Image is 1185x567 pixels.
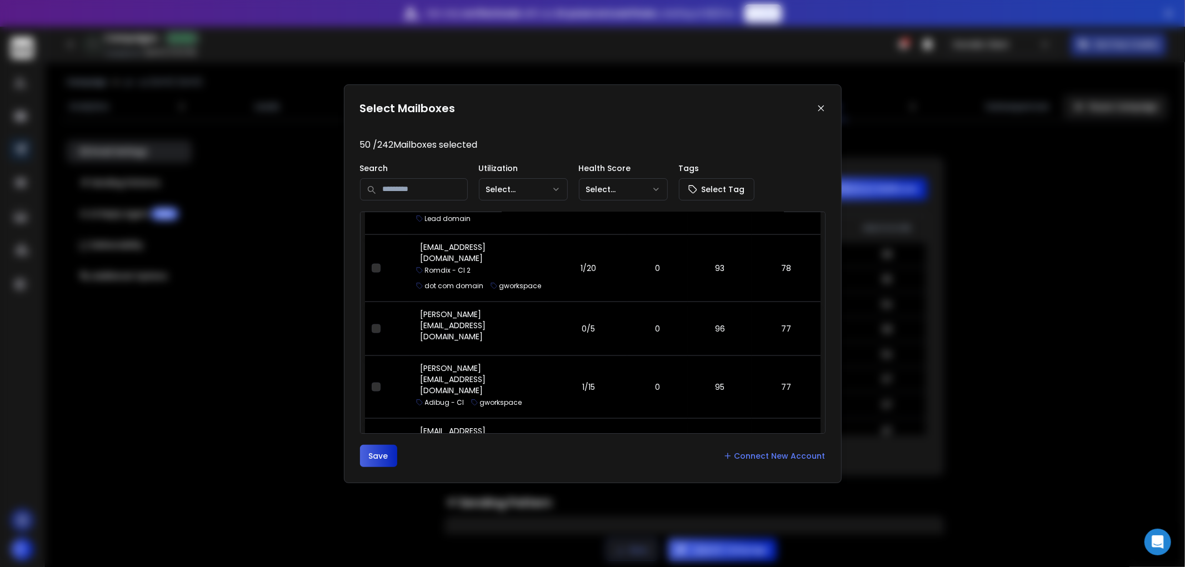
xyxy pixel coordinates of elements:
[549,235,627,302] td: 1/20
[425,398,464,407] p: Adibug - CI
[549,302,627,356] td: 0/5
[549,356,627,419] td: 1/15
[31,18,54,27] div: v 4.0.25
[634,323,681,334] p: 0
[549,419,627,470] td: 1/15
[480,398,522,407] p: gworkspace
[421,363,543,396] p: [PERSON_NAME][EMAIL_ADDRESS][DOMAIN_NAME]
[499,282,542,290] p: gworkspace
[688,302,752,356] td: 96
[29,29,79,38] div: Domain: [URL]
[688,419,752,470] td: 94
[42,66,99,73] div: Domain Overview
[360,138,826,152] p: 50 / 242 Mailboxes selected
[1144,529,1171,555] div: Open Intercom Messenger
[425,266,471,275] p: Romdix - CI 2
[360,445,397,467] button: Save
[579,178,668,200] button: Select...
[360,163,468,174] p: Search
[634,382,681,393] p: 0
[752,302,820,356] td: 77
[111,64,119,73] img: tab_keywords_by_traffic_grey.svg
[479,178,568,200] button: Select...
[688,235,752,302] td: 93
[752,356,820,419] td: 77
[723,450,826,461] a: Connect New Account
[425,282,484,290] p: dot com domain
[688,356,752,419] td: 95
[579,163,668,174] p: Health Score
[752,235,820,302] td: 78
[479,163,568,174] p: Utilization
[30,64,39,73] img: tab_domain_overview_orange.svg
[425,214,471,223] p: Lead domain
[123,66,187,73] div: Keywords by Traffic
[421,309,543,342] p: [PERSON_NAME][EMAIL_ADDRESS][DOMAIN_NAME]
[752,419,820,470] td: 77
[634,263,681,274] p: 0
[679,178,754,200] button: Select Tag
[421,242,543,264] p: [EMAIL_ADDRESS][DOMAIN_NAME]
[421,425,543,448] p: [EMAIL_ADDRESS][DOMAIN_NAME]
[18,29,27,38] img: website_grey.svg
[360,101,456,116] h1: Select Mailboxes
[18,18,27,27] img: logo_orange.svg
[679,163,754,174] p: Tags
